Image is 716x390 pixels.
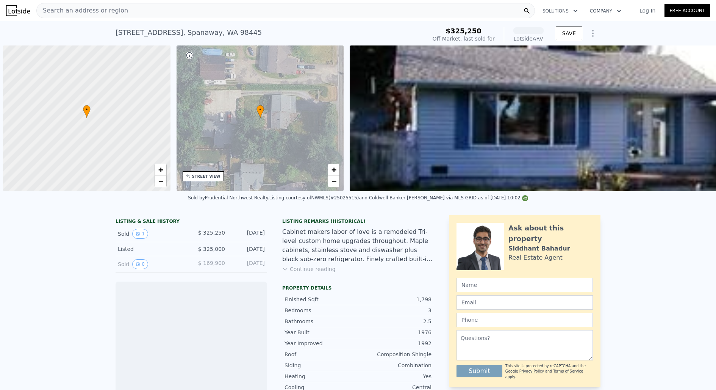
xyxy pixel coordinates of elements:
div: [DATE] [231,245,265,253]
div: Real Estate Agent [508,253,563,262]
img: Lotside [6,5,30,16]
div: [STREET_ADDRESS] , Spanaway , WA 98445 [116,27,262,38]
a: Zoom in [328,164,339,175]
div: Yes [358,373,431,380]
div: Bathrooms [285,318,358,325]
input: Phone [456,313,593,327]
div: • [83,105,91,118]
div: 3 [358,307,431,314]
button: View historical data [132,259,148,269]
span: $ 325,000 [198,246,225,252]
button: SAVE [556,27,582,40]
img: NWMLS Logo [522,195,528,201]
div: Listed [118,245,185,253]
div: LISTING & SALE HISTORY [116,218,267,226]
div: Siddhant Bahadur [508,244,570,253]
button: Submit [456,365,502,377]
div: Roof [285,351,358,358]
span: • [83,106,91,113]
span: $325,250 [446,27,482,35]
div: Finished Sqft [285,296,358,303]
a: Terms of Service [553,369,583,373]
span: $ 325,250 [198,230,225,236]
div: Sold by Prudential Northwest Realty . [188,195,269,200]
div: Siding [285,362,358,369]
div: Heating [285,373,358,380]
div: Property details [282,285,434,291]
div: Cabinet makers labor of love is a remodeled Tri-level custom home upgrades throughout. Maple cabi... [282,227,434,264]
a: Zoom in [155,164,166,175]
div: This site is protected by reCAPTCHA and the Google and apply. [505,363,593,380]
a: Zoom out [328,175,339,187]
span: • [256,106,264,113]
div: Sold [118,229,185,239]
span: − [331,176,336,186]
div: Composition Shingle [358,351,431,358]
div: 1976 [358,329,431,336]
div: Sold [118,259,185,269]
div: Lotside ARV [513,35,544,42]
div: STREET VIEW [192,174,220,179]
div: 2.5 [358,318,431,325]
div: Listing Remarks (Historical) [282,218,434,224]
button: Company [584,4,627,18]
span: Search an address or region [37,6,128,15]
button: Solutions [536,4,584,18]
div: Ask about this property [508,223,593,244]
div: [DATE] [231,229,265,239]
div: Bedrooms [285,307,358,314]
button: View historical data [132,229,148,239]
a: Free Account [664,4,710,17]
span: $ 169,900 [198,260,225,266]
input: Name [456,278,593,292]
div: Off Market, last sold for [433,35,495,42]
div: Year Built [285,329,358,336]
a: Zoom out [155,175,166,187]
a: Log In [630,7,664,14]
div: [DATE] [231,259,265,269]
div: Year Improved [285,340,358,347]
input: Email [456,295,593,310]
div: Listing courtesy of NWMLS (#25025515) and Coldwell Banker [PERSON_NAME] via MLS GRID as of [DATE]... [269,195,528,200]
div: 1992 [358,340,431,347]
div: Combination [358,362,431,369]
a: Privacy Policy [519,369,544,373]
button: Show Options [585,26,600,41]
span: + [331,165,336,174]
span: + [158,165,163,174]
div: 1,798 [358,296,431,303]
div: • [256,105,264,118]
span: − [158,176,163,186]
button: Continue reading [282,265,336,273]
